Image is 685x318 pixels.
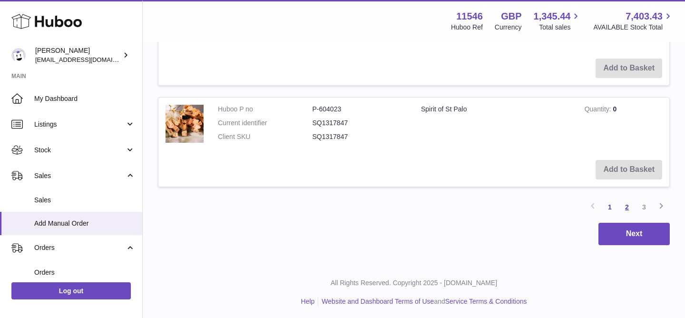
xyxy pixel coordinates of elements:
[534,10,571,23] span: 1,345.44
[34,94,135,103] span: My Dashboard
[34,268,135,277] span: Orders
[618,199,636,216] a: 2
[322,298,434,305] a: Website and Dashboard Terms of Use
[539,23,581,32] span: Total sales
[313,105,407,114] dd: P-604023
[501,10,521,23] strong: GBP
[166,105,204,143] img: Spirit of St Palo
[34,219,135,228] span: Add Manual Order
[35,46,121,64] div: [PERSON_NAME]
[34,120,125,129] span: Listings
[150,278,677,288] p: All Rights Reserved. Copyright 2025 - [DOMAIN_NAME]
[34,171,125,180] span: Sales
[593,23,674,32] span: AVAILABLE Stock Total
[318,297,527,306] li: and
[34,243,125,252] span: Orders
[301,298,315,305] a: Help
[626,10,663,23] span: 7,403.43
[414,98,577,153] td: Spirit of St Palo
[11,48,26,62] img: Info@stpalo.com
[313,132,407,141] dd: SQ1317847
[636,199,653,216] a: 3
[585,105,613,115] strong: Quantity
[218,119,313,128] dt: Current identifier
[495,23,522,32] div: Currency
[593,10,674,32] a: 7,403.43 AVAILABLE Stock Total
[601,199,618,216] a: 1
[534,10,582,32] a: 1,345.44 Total sales
[218,105,313,114] dt: Huboo P no
[456,10,483,23] strong: 11546
[11,282,131,299] a: Log out
[577,98,669,153] td: 0
[451,23,483,32] div: Huboo Ref
[35,56,140,63] span: [EMAIL_ADDRESS][DOMAIN_NAME]
[34,196,135,205] span: Sales
[313,119,407,128] dd: SQ1317847
[598,223,670,245] button: Next
[445,298,527,305] a: Service Terms & Conditions
[218,132,313,141] dt: Client SKU
[34,146,125,155] span: Stock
